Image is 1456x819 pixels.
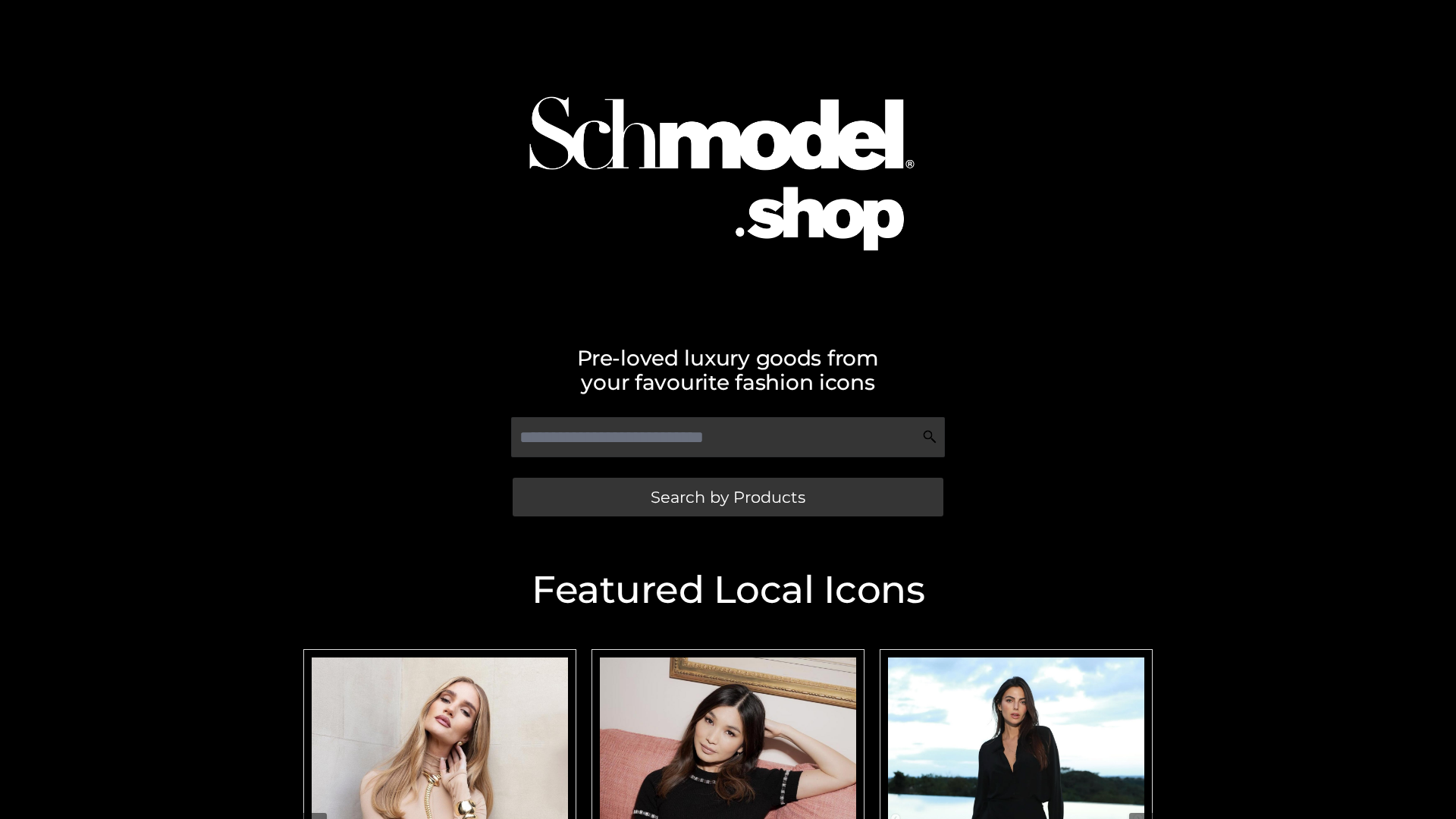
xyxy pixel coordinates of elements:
h2: Featured Local Icons​ [296,571,1160,609]
a: Search by Products [513,478,943,516]
h2: Pre-loved luxury goods from your favourite fashion icons [296,346,1160,394]
img: Search Icon [922,429,937,444]
span: Search by Products [651,489,805,505]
